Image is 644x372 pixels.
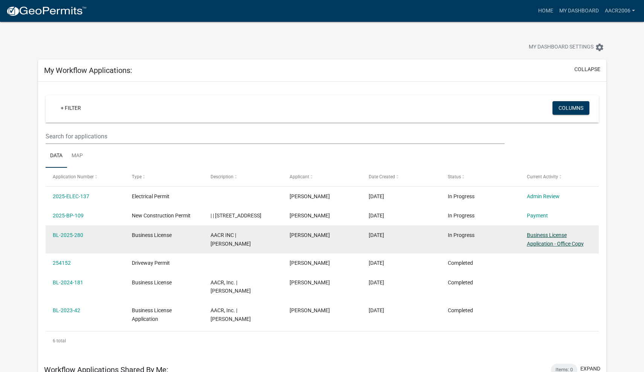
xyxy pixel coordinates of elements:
a: 2025-BP-109 [53,213,84,219]
input: Search for applications [46,129,505,144]
span: Completed [448,307,473,313]
a: Admin Review [527,193,560,199]
span: Driveway Permit [132,260,170,266]
div: 6 total [46,331,599,350]
a: Data [46,144,67,168]
span: In Progress [448,213,475,219]
span: Business License [132,232,172,238]
datatable-header-cell: Application Number [46,168,125,186]
span: 01/09/2023 [369,307,384,313]
a: Home [535,4,556,18]
datatable-header-cell: Status [441,168,520,186]
span: Type [132,174,142,179]
span: AACR INC | Sizemore, Matthew [211,232,251,247]
datatable-header-cell: Type [124,168,203,186]
span: Business License [132,279,172,285]
datatable-header-cell: Applicant [282,168,362,186]
span: New Construction Permit [132,213,191,219]
span: Matthew Sizemore [290,279,330,285]
button: collapse [574,65,600,73]
span: 05/02/2024 [369,260,384,266]
a: BL-2024-181 [53,279,83,285]
span: Matthew Sizemore [290,260,330,266]
a: BL-2025-280 [53,232,83,238]
a: 254152 [53,260,71,266]
span: Current Activity [527,174,558,179]
span: AACR, Inc. | Sizemore, Matthew [211,307,251,322]
span: In Progress [448,232,475,238]
datatable-header-cell: Date Created [362,168,441,186]
span: 08/25/2025 [369,193,384,199]
button: My Dashboard Settingssettings [523,40,610,55]
a: 2025-ELEC-137 [53,193,89,199]
span: AACR, Inc. | Sizemore, Matthew [211,279,251,294]
span: Matthew Sizemore [290,193,330,199]
a: Map [67,144,87,168]
datatable-header-cell: Current Activity [520,168,599,186]
span: 05/13/2025 [369,232,384,238]
span: Description [211,174,233,179]
span: Application Number [53,174,94,179]
span: Matthew Sizemore [290,213,330,219]
span: In Progress [448,193,475,199]
a: Payment [527,213,548,219]
h5: My Workflow Applications: [44,66,132,75]
i: settings [595,43,604,52]
span: Completed [448,279,473,285]
a: + Filter [55,101,87,115]
span: | | 1717 Dell Drive [211,213,261,219]
a: Business License Application - Office Copy [527,232,584,247]
a: aacr2006 [602,4,638,18]
span: Matthew Sizemore [290,307,330,313]
span: 02/28/2024 [369,279,384,285]
span: Status [448,174,461,179]
span: Date Created [369,174,395,179]
div: collapse [38,82,606,357]
span: Matthew Sizemore [290,232,330,238]
span: My Dashboard Settings [529,43,594,52]
span: Applicant [290,174,309,179]
datatable-header-cell: Description [203,168,282,186]
span: Electrical Permit [132,193,169,199]
button: Columns [552,101,589,115]
a: BL-2023-42 [53,307,80,313]
span: 08/05/2025 [369,213,384,219]
span: Business License Application [132,307,172,322]
span: Completed [448,260,473,266]
a: My Dashboard [556,4,602,18]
